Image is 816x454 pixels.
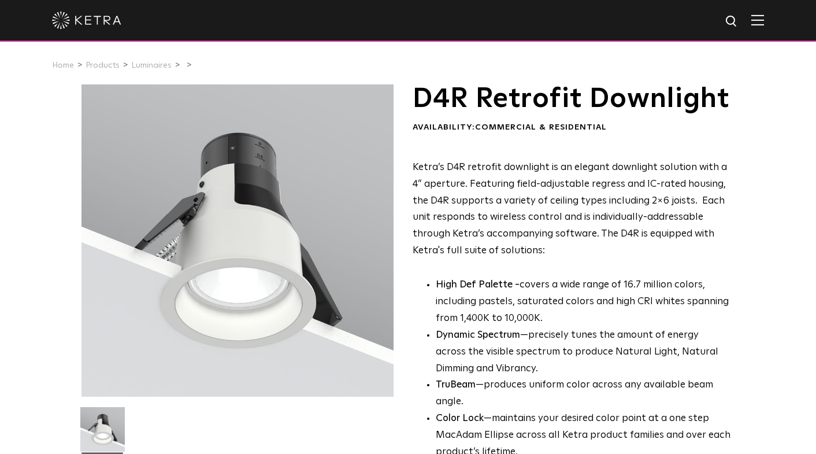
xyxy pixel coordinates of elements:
a: Products [86,61,120,69]
img: ketra-logo-2019-white [52,12,121,29]
p: covers a wide range of 16.7 million colors, including pastels, saturated colors and high CRI whit... [436,277,731,327]
span: Commercial & Residential [475,123,607,131]
strong: Color Lock [436,414,484,423]
p: Ketra’s D4R retrofit downlight is an elegant downlight solution with a 4” aperture. Featuring fie... [413,160,731,260]
strong: TruBeam [436,380,476,390]
img: search icon [725,14,739,29]
li: —precisely tunes the amount of energy across the visible spectrum to produce Natural Light, Natur... [436,327,731,378]
div: Availability: [413,122,731,134]
li: —produces uniform color across any available beam angle. [436,377,731,411]
strong: Dynamic Spectrum [436,330,520,340]
h1: D4R Retrofit Downlight [413,84,731,113]
strong: High Def Palette - [436,280,520,290]
img: Hamburger%20Nav.svg [751,14,764,25]
a: Luminaires [131,61,172,69]
a: Home [52,61,74,69]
